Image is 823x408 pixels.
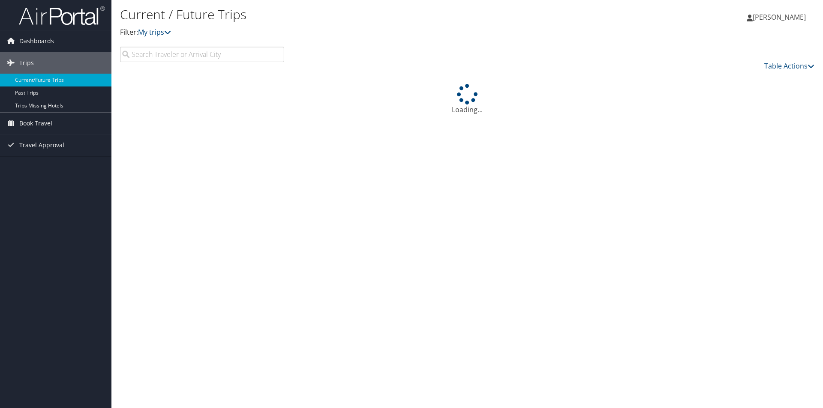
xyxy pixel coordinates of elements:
div: Loading... [120,84,814,115]
p: Filter: [120,27,583,38]
a: [PERSON_NAME] [747,4,814,30]
a: My trips [138,27,171,37]
span: [PERSON_NAME] [753,12,806,22]
a: Table Actions [764,61,814,71]
span: Book Travel [19,113,52,134]
span: Travel Approval [19,134,64,156]
h1: Current / Future Trips [120,6,583,24]
span: Trips [19,52,34,74]
span: Dashboards [19,30,54,52]
input: Search Traveler or Arrival City [120,47,284,62]
img: airportal-logo.png [19,6,105,26]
